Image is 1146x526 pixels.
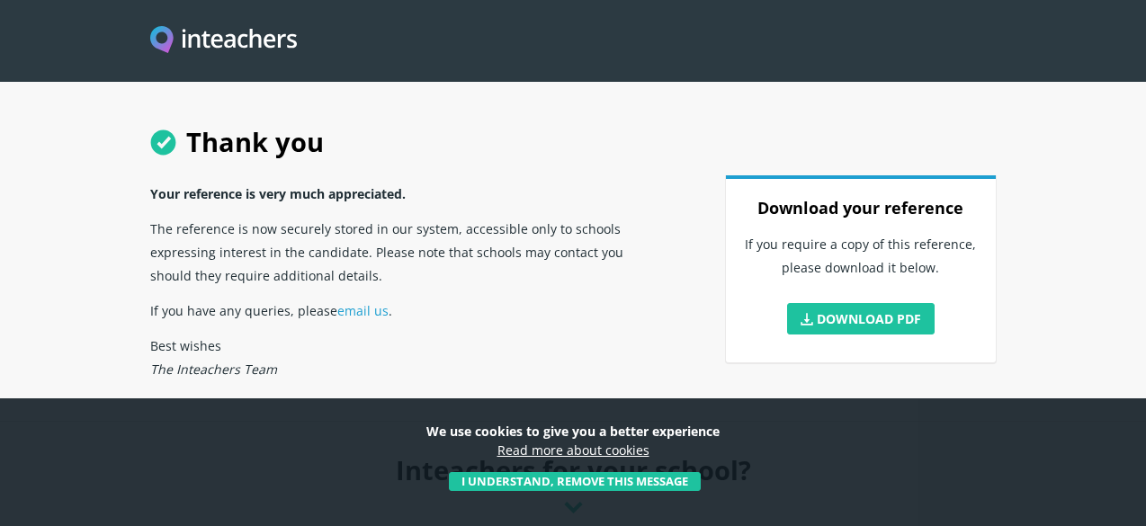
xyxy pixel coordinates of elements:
[150,210,636,292] p: The reference is now securely stored in our system, accessible only to schools expressing interes...
[787,303,935,334] a: Download PDF
[150,26,297,56] a: Visit this site's homepage
[744,226,978,296] p: If you require a copy of this reference, please download it below.
[150,105,996,175] h1: Thank you
[150,292,636,327] p: If you have any queries, please .
[150,361,277,378] em: The Inteachers Team
[497,441,649,459] a: Read more about cookies
[150,327,636,386] p: Best wishes
[449,472,701,492] button: I understand, remove this message
[426,423,720,440] strong: We use cookies to give you a better experience
[150,175,636,210] p: Your reference is very much appreciated.
[150,26,297,56] img: Inteachers
[337,302,389,319] a: email us
[744,191,978,226] h3: Download your reference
